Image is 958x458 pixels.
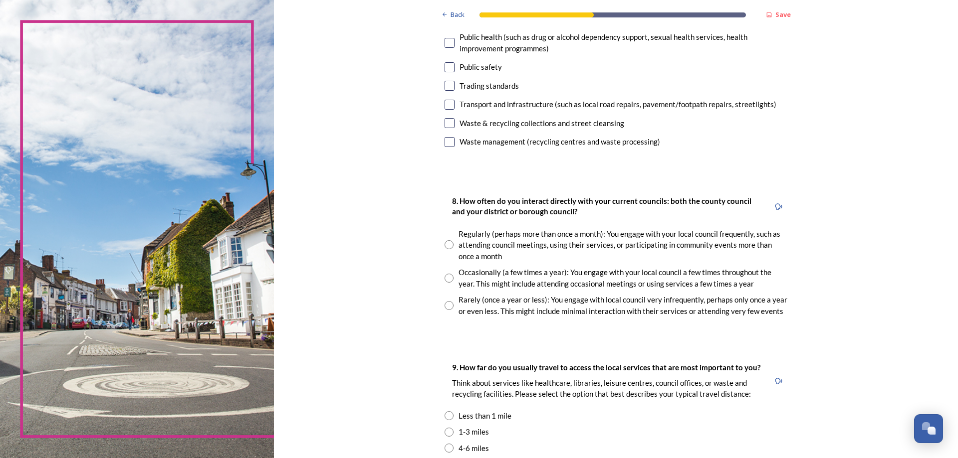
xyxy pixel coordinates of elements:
div: Trading standards [460,80,519,92]
div: 1-3 miles [459,426,489,438]
button: Open Chat [914,414,943,443]
p: Think about services like healthcare, libraries, leisure centres, council offices, or waste and r... [452,378,762,399]
div: Waste management (recycling centres and waste processing) [460,136,660,148]
div: 4-6 miles [459,443,489,454]
div: Rarely (once a year or less): You engage with local council very infrequently, perhaps only once ... [459,294,788,316]
span: Back [451,10,465,19]
div: Waste & recycling collections and street cleansing [460,118,624,129]
strong: 8. How often do you interact directly with your current councils: both the county council and you... [452,196,753,216]
div: Public safety [460,61,502,73]
div: Transport and infrastructure (such as local road repairs, pavement/footpath repairs, streetlights) [460,99,776,110]
div: Regularly (perhaps more than once a month): You engage with your local council frequently, such a... [459,228,788,262]
strong: Save [775,10,791,19]
div: Occasionally (a few times a year): You engage with your local council a few times throughout the ... [459,267,788,289]
div: Less than 1 mile [459,410,511,422]
strong: 9. How far do you usually travel to access the local services that are most important to you? [452,363,760,372]
div: Public health (such as drug or alcohol dependency support, sexual health services, health improve... [460,31,788,54]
